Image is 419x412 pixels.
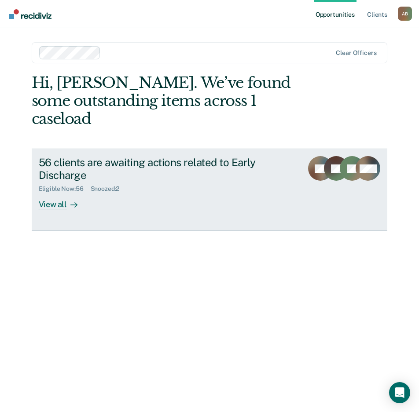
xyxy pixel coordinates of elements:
[39,185,91,193] div: Eligible Now : 56
[389,382,410,403] div: Open Intercom Messenger
[32,74,316,128] div: Hi, [PERSON_NAME]. We’ve found some outstanding items across 1 caseload
[39,193,88,210] div: View all
[91,185,127,193] div: Snoozed : 2
[336,49,376,57] div: Clear officers
[32,149,388,231] a: 56 clients are awaiting actions related to Early DischargeEligible Now:56Snoozed:2View all
[39,156,296,182] div: 56 clients are awaiting actions related to Early Discharge
[9,9,51,19] img: Recidiviz
[398,7,412,21] button: Profile dropdown button
[398,7,412,21] div: A B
